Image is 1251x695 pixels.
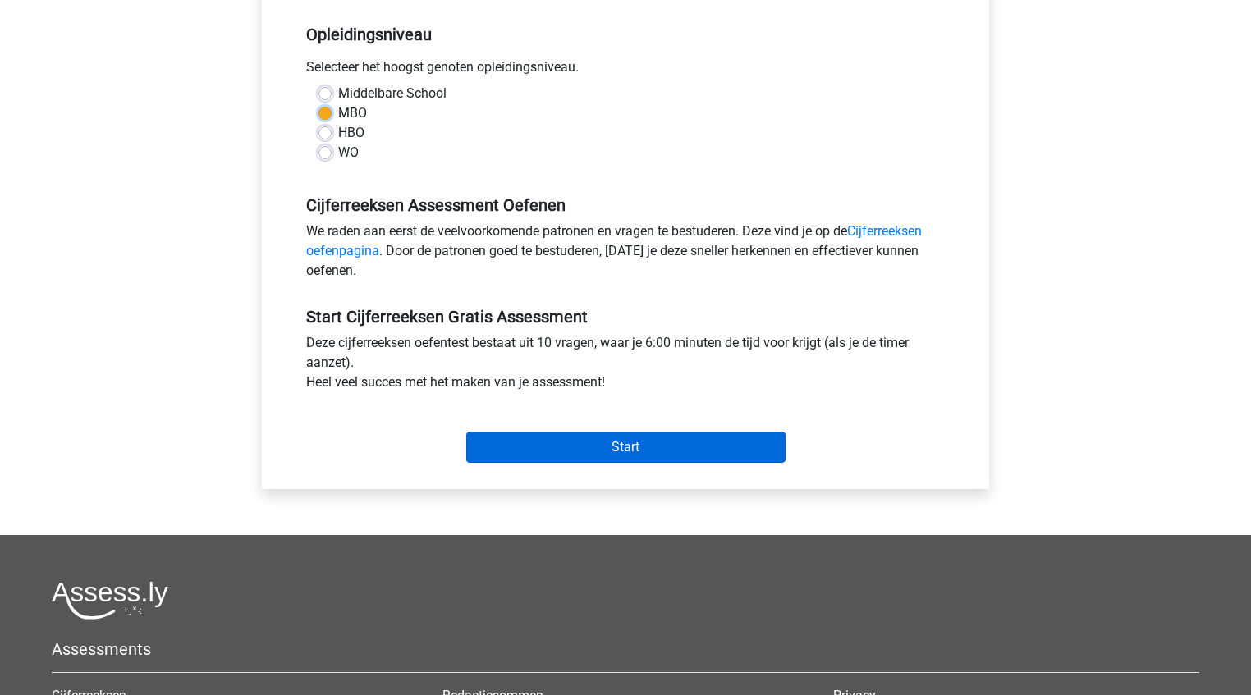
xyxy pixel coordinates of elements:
h5: Assessments [52,639,1199,659]
label: HBO [338,123,364,143]
h5: Cijferreeksen Assessment Oefenen [306,195,945,215]
label: Middelbare School [338,84,447,103]
label: MBO [338,103,367,123]
div: Selecteer het hoogst genoten opleidingsniveau. [294,57,957,84]
label: WO [338,143,359,162]
h5: Start Cijferreeksen Gratis Assessment [306,307,945,327]
div: We raden aan eerst de veelvoorkomende patronen en vragen te bestuderen. Deze vind je op de . Door... [294,222,957,287]
img: Assessly logo [52,581,168,620]
h5: Opleidingsniveau [306,18,945,51]
input: Start [466,432,786,463]
div: Deze cijferreeksen oefentest bestaat uit 10 vragen, waar je 6:00 minuten de tijd voor krijgt (als... [294,333,957,399]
